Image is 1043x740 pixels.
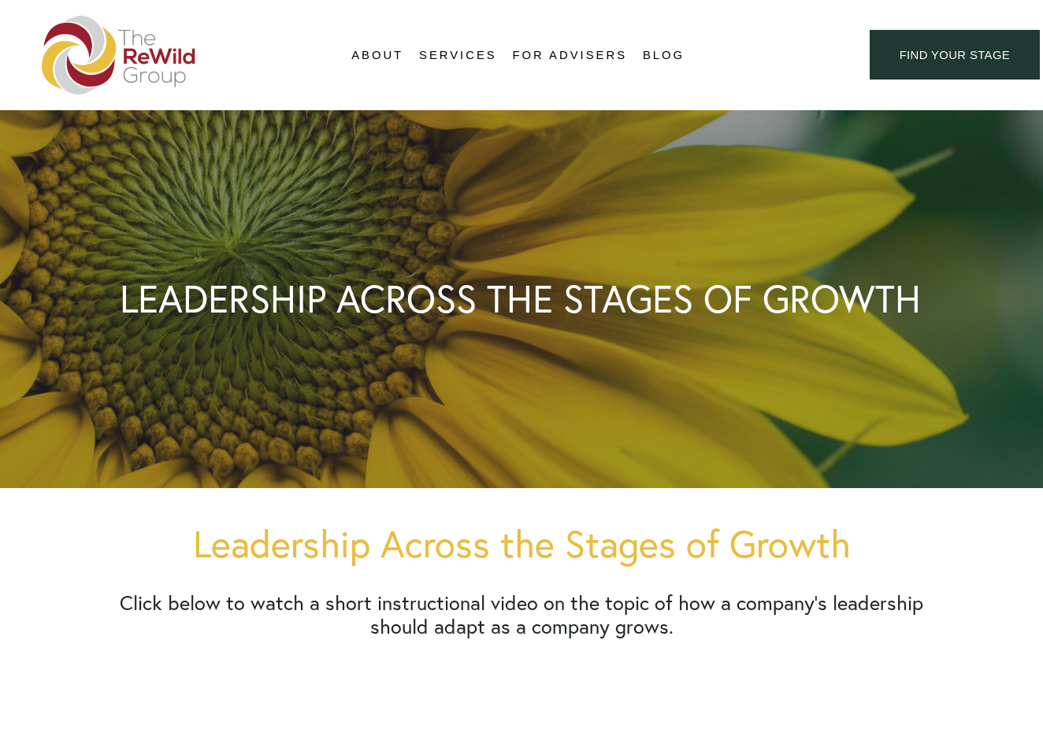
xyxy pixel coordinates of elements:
a: folder dropdown [351,43,403,67]
a: Blog [643,43,685,67]
span: About [351,45,403,66]
h1: Leadership Across the Stages of Growth [120,523,923,564]
img: The ReWild Group [42,16,196,94]
h2: Click below to watch a short instructional video on the topic of how a company’s leadership shoul... [120,591,923,638]
a: folder dropdown [419,43,497,67]
a: For Advisers [513,43,627,67]
a: find your stage [870,30,1040,80]
h1: LEADERSHIP ACROSS THE STAGES OF GROWTH [120,279,921,317]
span: Services [419,45,497,66]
